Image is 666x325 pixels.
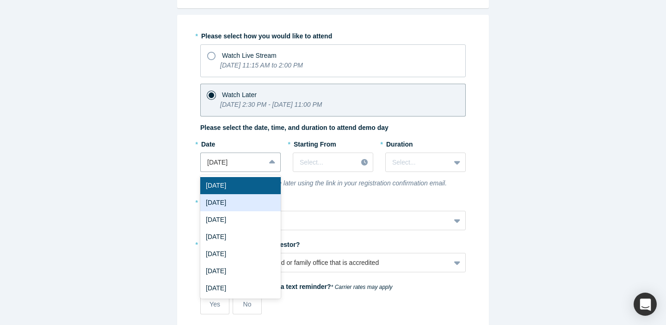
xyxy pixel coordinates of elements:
div: [DATE] [200,194,281,211]
label: Duration [385,136,466,149]
div: [DATE] [200,280,281,297]
span: No [243,300,252,308]
label: What will be your role? [200,195,466,208]
div: [DATE] [200,263,281,280]
label: Are you an accredited investor? [200,237,466,250]
label: Please select how you would like to attend [200,28,466,41]
span: Watch Live Stream [222,52,277,59]
div: Yes, I represent a VC, fund or family office that is accredited [207,258,444,268]
label: Please select the date, time, and duration to attend demo day [200,123,388,133]
label: Would you like to receive a text reminder? [200,279,466,292]
div: [DATE] [200,245,281,263]
div: [DATE] [200,177,281,194]
i: [DATE] 2:30 PM - [DATE] 11:00 PM [220,101,322,108]
label: Starting From [293,136,336,149]
div: [DATE] [200,211,281,228]
div: [DATE] [200,228,281,245]
span: Yes [210,300,220,308]
em: * Carrier rates may apply [331,284,393,290]
i: You can change your choice later using the link in your registration confirmation email. [200,179,447,187]
span: Watch Later [222,91,257,98]
label: Date [200,136,281,149]
i: [DATE] 11:15 AM to 2:00 PM [220,61,303,69]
